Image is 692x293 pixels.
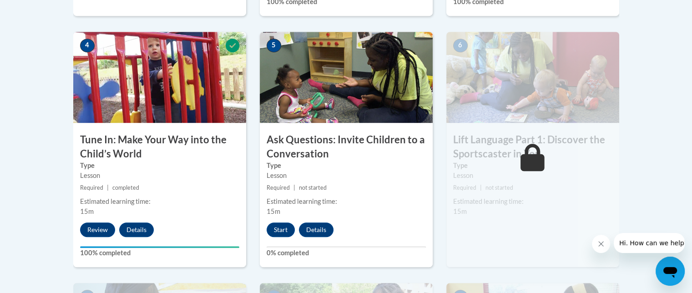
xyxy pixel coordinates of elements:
span: Required [453,184,476,191]
span: Required [267,184,290,191]
label: Type [267,161,426,171]
span: | [107,184,109,191]
h3: Lift Language Part 1: Discover the Sportscaster in You [446,133,619,161]
label: Type [80,161,239,171]
img: Course Image [73,32,246,123]
span: Required [80,184,103,191]
div: Your progress [80,246,239,248]
span: 6 [453,39,468,52]
span: not started [299,184,327,191]
img: Course Image [260,32,433,123]
span: | [480,184,482,191]
h3: Ask Questions: Invite Children to a Conversation [260,133,433,161]
span: 15m [80,207,94,215]
button: Review [80,222,115,237]
span: Hi. How can we help? [5,6,74,14]
span: 5 [267,39,281,52]
label: 0% completed [267,248,426,258]
div: Lesson [80,171,239,181]
iframe: Message from company [614,233,685,253]
button: Start [267,222,295,237]
span: | [293,184,295,191]
div: Estimated learning time: [267,197,426,207]
span: not started [485,184,513,191]
span: 15m [267,207,280,215]
img: Course Image [446,32,619,123]
h3: Tune In: Make Your Way into the Child’s World [73,133,246,161]
div: Estimated learning time: [80,197,239,207]
div: Lesson [267,171,426,181]
button: Details [119,222,154,237]
label: 100% completed [80,248,239,258]
iframe: Button to launch messaging window [656,257,685,286]
span: completed [112,184,139,191]
span: 4 [80,39,95,52]
label: Type [453,161,612,171]
div: Estimated learning time: [453,197,612,207]
button: Details [299,222,333,237]
div: Lesson [453,171,612,181]
iframe: Close message [592,235,610,253]
span: 15m [453,207,467,215]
